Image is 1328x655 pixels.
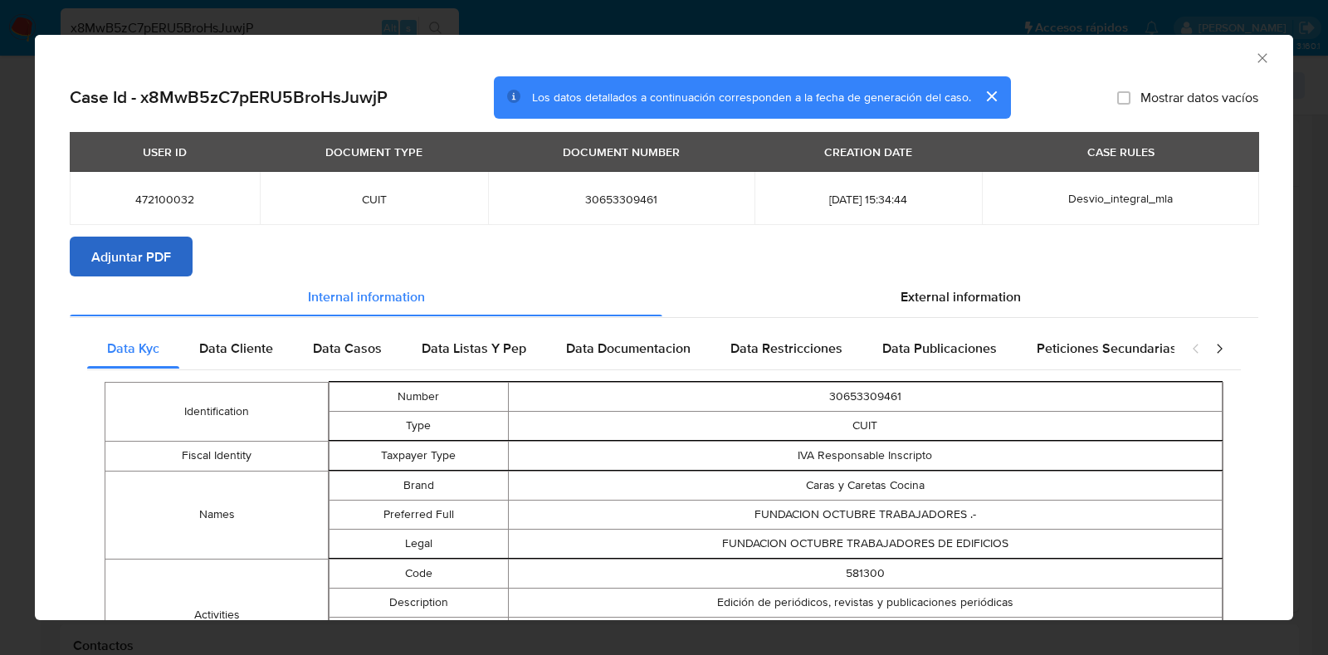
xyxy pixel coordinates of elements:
[508,500,1223,529] td: FUNDACION OCTUBRE TRABAJADORES .-
[422,339,526,358] span: Data Listas Y Pep
[91,238,171,275] span: Adjuntar PDF
[105,441,329,471] td: Fiscal Identity
[105,382,329,441] td: Identification
[508,559,1223,588] td: 581300
[508,529,1223,558] td: FUNDACION OCTUBRE TRABAJADORES DE EDIFICIOS
[330,617,508,646] td: Is Primary
[90,192,240,207] span: 472100032
[315,138,432,166] div: DOCUMENT TYPE
[330,382,508,411] td: Number
[308,286,425,306] span: Internal information
[107,339,159,358] span: Data Kyc
[199,339,273,358] span: Data Cliente
[901,286,1021,306] span: External information
[566,339,691,358] span: Data Documentacion
[70,237,193,276] button: Adjuntar PDF
[508,471,1223,500] td: Caras y Caretas Cocina
[70,86,388,108] h2: Case Id - x8MwB5zC7pERU5BroHsJuwjP
[1068,190,1173,207] span: Desvio_integral_mla
[774,192,961,207] span: [DATE] 15:34:44
[1037,339,1177,358] span: Peticiones Secundarias
[730,339,842,358] span: Data Restricciones
[313,339,382,358] span: Data Casos
[133,138,197,166] div: USER ID
[532,89,971,105] span: Los datos detallados a continuación corresponden a la fecha de generación del caso.
[508,411,1223,440] td: CUIT
[508,588,1223,617] td: Edición de periódicos, revistas y publicaciones periódicas
[330,588,508,617] td: Description
[330,411,508,440] td: Type
[814,138,922,166] div: CREATION DATE
[105,471,329,559] td: Names
[1140,89,1258,105] span: Mostrar datos vacíos
[280,192,468,207] span: CUIT
[330,500,508,529] td: Preferred Full
[87,329,1174,369] div: Detailed internal info
[508,192,735,207] span: 30653309461
[508,441,1223,470] td: IVA Responsable Inscripto
[330,529,508,558] td: Legal
[330,441,508,470] td: Taxpayer Type
[35,35,1293,620] div: closure-recommendation-modal
[70,276,1258,316] div: Detailed info
[1117,90,1130,104] input: Mostrar datos vacíos
[508,382,1223,411] td: 30653309461
[1254,50,1269,65] button: Cerrar ventana
[971,76,1011,116] button: cerrar
[330,559,508,588] td: Code
[330,471,508,500] td: Brand
[508,617,1223,646] td: true
[553,138,690,166] div: DOCUMENT NUMBER
[882,339,997,358] span: Data Publicaciones
[1077,138,1164,166] div: CASE RULES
